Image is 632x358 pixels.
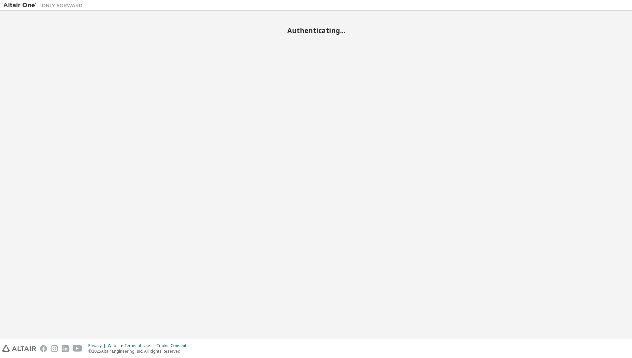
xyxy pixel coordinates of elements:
img: facebook.svg [40,345,47,352]
img: linkedin.svg [62,345,69,352]
img: youtube.svg [73,345,82,352]
h2: Authenticating... [3,26,629,35]
img: Altair One [3,2,86,9]
img: instagram.svg [51,345,58,352]
div: Cookie Consent [156,343,190,348]
div: Website Terms of Use [108,343,156,348]
div: Privacy [88,343,108,348]
img: altair_logo.svg [2,345,36,352]
p: © 2025 Altair Engineering, Inc. All Rights Reserved. [88,348,190,354]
